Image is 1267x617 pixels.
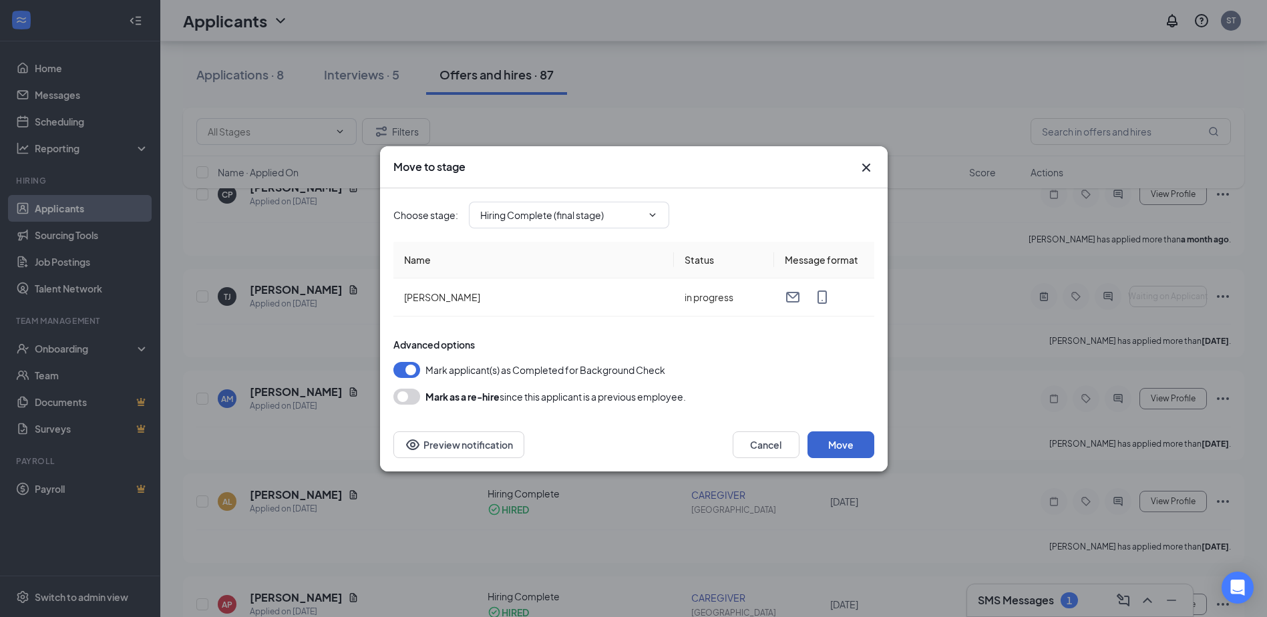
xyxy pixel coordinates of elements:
button: Close [858,160,874,176]
div: Advanced options [393,338,874,351]
th: Message format [774,242,874,278]
div: Open Intercom Messenger [1222,572,1254,604]
span: [PERSON_NAME] [404,291,480,303]
button: Cancel [733,431,799,458]
h3: Move to stage [393,160,466,174]
th: Status [674,242,774,278]
button: Preview notificationEye [393,431,524,458]
svg: ChevronDown [647,210,658,220]
button: Move [807,431,874,458]
svg: MobileSms [814,289,830,305]
span: Mark applicant(s) as Completed for Background Check [425,362,665,378]
td: in progress [674,278,774,317]
b: Mark as a re-hire [425,391,500,403]
div: since this applicant is a previous employee. [425,389,686,405]
svg: Email [785,289,801,305]
svg: Eye [405,437,421,453]
th: Name [393,242,674,278]
span: Choose stage : [393,208,458,222]
svg: Cross [858,160,874,176]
